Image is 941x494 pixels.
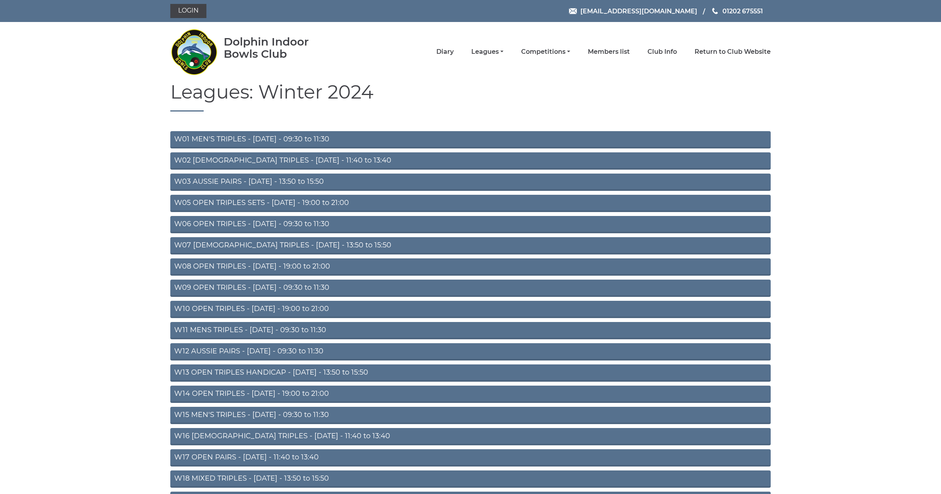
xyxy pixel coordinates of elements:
[170,280,771,297] a: W09 OPEN TRIPLES - [DATE] - 09:30 to 11:30
[722,7,763,15] span: 01202 675551
[170,152,771,170] a: W02 [DEMOGRAPHIC_DATA] TRIPLES - [DATE] - 11:40 to 13:40
[170,24,217,79] img: Dolphin Indoor Bowls Club
[436,48,454,56] a: Diary
[170,343,771,360] a: W12 AUSSIE PAIRS - [DATE] - 09:30 to 11:30
[170,4,206,18] a: Login
[521,48,570,56] a: Competitions
[712,8,718,14] img: Phone us
[170,174,771,191] a: W03 AUSSIE PAIRS - [DATE] - 13:50 to 15:50
[695,48,771,56] a: Return to Club Website
[170,449,771,467] a: W17 OPEN PAIRS - [DATE] - 11:40 to 13:40
[170,237,771,254] a: W07 [DEMOGRAPHIC_DATA] TRIPLES - [DATE] - 13:50 to 15:50
[647,48,677,56] a: Club Info
[569,6,697,16] a: Email [EMAIL_ADDRESS][DOMAIN_NAME]
[170,216,771,233] a: W06 OPEN TRIPLES - [DATE] - 09:30 to 11:30
[170,428,771,445] a: W16 [DEMOGRAPHIC_DATA] TRIPLES - [DATE] - 11:40 to 13:40
[569,8,577,14] img: Email
[170,82,771,112] h1: Leagues: Winter 2024
[170,364,771,382] a: W13 OPEN TRIPLES HANDICAP - [DATE] - 13:50 to 15:50
[170,386,771,403] a: W14 OPEN TRIPLES - [DATE] - 19:00 to 21:00
[170,301,771,318] a: W10 OPEN TRIPLES - [DATE] - 19:00 to 21:00
[471,48,503,56] a: Leagues
[170,322,771,339] a: W11 MENS TRIPLES - [DATE] - 09:30 to 11:30
[224,36,334,60] div: Dolphin Indoor Bowls Club
[170,470,771,488] a: W18 MIXED TRIPLES - [DATE] - 13:50 to 15:50
[580,7,697,15] span: [EMAIL_ADDRESS][DOMAIN_NAME]
[588,48,630,56] a: Members list
[711,6,763,16] a: Phone us 01202 675551
[170,407,771,424] a: W15 MEN'S TRIPLES - [DATE] - 09:30 to 11:30
[170,195,771,212] a: W05 OPEN TRIPLES SETS - [DATE] - 19:00 to 21:00
[170,131,771,148] a: W01 MEN'S TRIPLES - [DATE] - 09:30 to 11:30
[170,258,771,276] a: W08 OPEN TRIPLES - [DATE] - 19:00 to 21:00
